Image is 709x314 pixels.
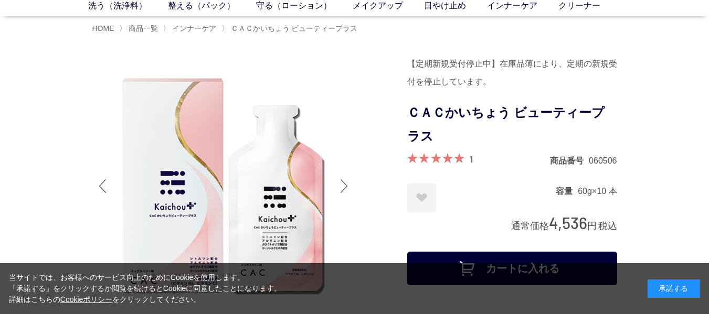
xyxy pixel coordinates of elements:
[556,186,578,197] dt: 容量
[92,165,113,207] div: Previous slide
[578,186,617,197] dd: 60g×10 本
[229,24,358,33] a: ＣＡＣかいちょう ビューティープラス
[163,24,219,34] li: 〉
[598,221,617,231] span: 税込
[589,155,617,166] dd: 060506
[231,24,358,33] span: ＣＡＣかいちょう ビューティープラス
[648,279,700,298] div: 承諾する
[587,221,597,231] span: 円
[407,101,617,148] h1: ＣＡＣかいちょう ビューティープラス
[550,155,589,166] dt: 商品番号
[470,153,473,165] a: 1
[129,24,158,33] span: 商品一覧
[126,24,158,33] a: 商品一覧
[9,272,282,305] div: 当サイトでは、お客様へのサービス向上のためにCookieを使用します。 「承諾する」をクリックするか閲覧を続けるとCookieに同意したことになります。 詳細はこちらの をクリックしてください。
[334,165,355,207] div: Next slide
[407,55,617,91] div: 【定期新規受付停止中】在庫品薄により、定期の新規受付を停止しています。
[92,24,114,33] a: HOME
[511,221,549,231] span: 通常価格
[549,213,587,232] span: 4,536
[170,24,216,33] a: インナーケア
[172,24,216,33] span: インナーケア
[221,24,361,34] li: 〉
[119,24,161,34] li: 〉
[407,183,436,212] a: お気に入りに登録する
[407,252,617,285] button: カートに入れる
[60,295,113,304] a: Cookieポリシー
